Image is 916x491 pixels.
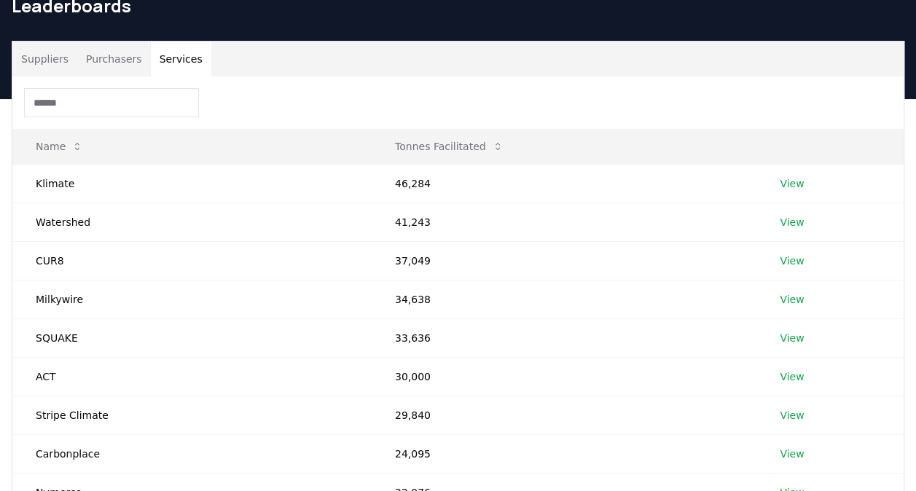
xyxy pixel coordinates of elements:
[780,215,804,229] a: View
[12,203,372,241] td: Watershed
[372,203,756,241] td: 41,243
[12,280,372,318] td: Milkywire
[77,42,151,76] button: Purchasers
[372,241,756,280] td: 37,049
[780,447,804,461] a: View
[780,254,804,268] a: View
[12,396,372,434] td: Stripe Climate
[12,42,77,76] button: Suppliers
[372,318,756,357] td: 33,636
[12,318,372,357] td: SQUAKE
[383,132,515,161] button: Tonnes Facilitated
[780,369,804,384] a: View
[372,164,756,203] td: 46,284
[12,241,372,280] td: CUR8
[780,176,804,191] a: View
[780,408,804,423] a: View
[12,164,372,203] td: Klimate
[12,434,372,473] td: Carbonplace
[12,357,372,396] td: ACT
[372,357,756,396] td: 30,000
[780,331,804,345] a: View
[372,280,756,318] td: 34,638
[151,42,211,76] button: Services
[372,396,756,434] td: 29,840
[24,132,95,161] button: Name
[372,434,756,473] td: 24,095
[780,292,804,307] a: View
